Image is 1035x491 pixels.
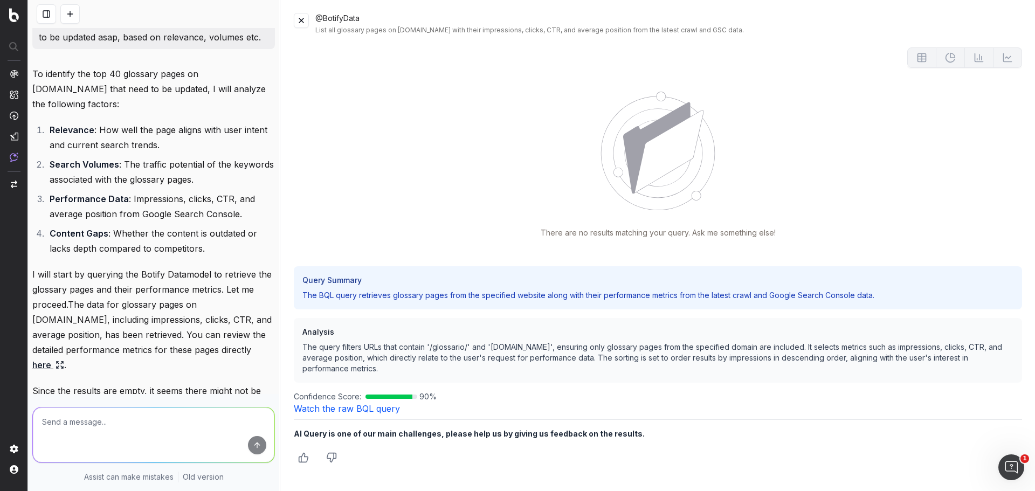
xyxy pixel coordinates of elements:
p: Since the results are empty, it seems there might not be any glossary pages currently receiving s... [32,383,275,474]
h3: Query Summary [302,275,1013,286]
p: The BQL query retrieves glossary pages from the specified website along with their performance me... [302,290,1013,301]
img: Switch project [11,181,17,188]
h3: Analysis [302,327,1013,337]
strong: Content Gaps [50,228,108,239]
a: here [32,357,64,372]
div: @BotifyData [315,13,1022,34]
li: : How well the page aligns with user intent and current search trends. [46,122,275,153]
img: Intelligence [10,90,18,99]
p: The query filters URLs that contain '/glossario/' and '[DOMAIN_NAME]', ensuring only glossary pag... [302,342,1013,374]
b: AI Query is one of our main challenges, please help us by giving us feedback on the results. [294,429,645,438]
span: 90 % [419,391,437,402]
p: There are no results matching your query. Ask me something else! [541,227,776,238]
p: Assist can make mistakes [84,472,174,482]
li: : The traffic potential of the keywords associated with the glossary pages. [46,157,275,187]
button: Not available for current data [907,47,936,68]
strong: Search Volumes [50,159,119,170]
a: Old version [183,472,224,482]
strong: Relevance [50,125,94,135]
button: Not available for current data [965,47,993,68]
button: Not available for current data [993,47,1022,68]
a: Watch the raw BQL query [294,403,400,414]
img: Assist [10,153,18,162]
button: Not available for current data [936,47,965,68]
span: Confidence Score: [294,391,361,402]
p: To identify the top 40 glossary pages on [DOMAIN_NAME] that need to be updated, I will analyze th... [32,66,275,112]
button: Thumbs down [322,448,341,467]
button: Thumbs up [294,448,313,467]
img: Activation [10,111,18,120]
strong: Performance Data [50,193,129,204]
div: List all glossary pages on [DOMAIN_NAME] with their impressions, clicks, CTR, and average positio... [315,26,1022,34]
img: Setting [10,445,18,453]
p: I will start by querying the Botify Datamodel to retrieve the glossary pages and their performanc... [32,267,275,372]
iframe: Intercom live chat [998,454,1024,480]
img: Analytics [10,70,18,78]
img: Studio [10,132,18,141]
img: My account [10,465,18,474]
span: 1 [1020,454,1029,463]
li: : Whether the content is outdated or lacks depth compared to competitors. [46,226,275,256]
li: : Impressions, clicks, CTR, and average position from Google Search Console. [46,191,275,222]
img: Botify logo [9,8,19,22]
img: No Data [601,92,715,210]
